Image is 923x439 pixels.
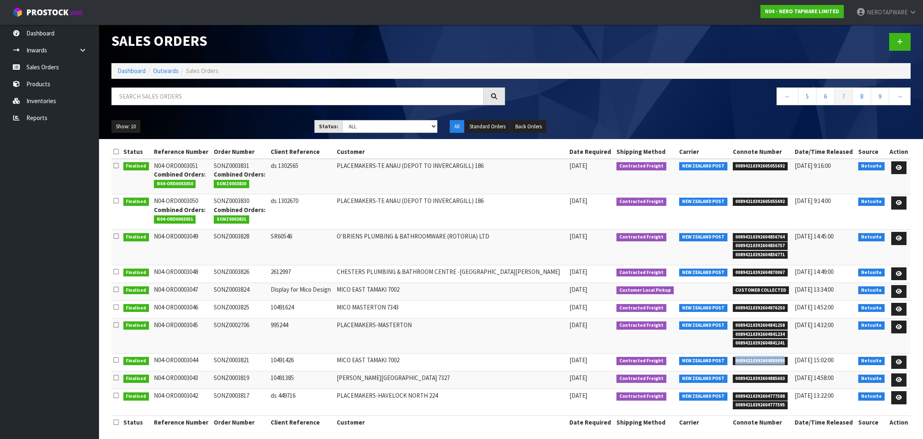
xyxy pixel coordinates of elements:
span: Contracted Freight [616,269,666,277]
span: [DATE] 15:02:00 [795,356,833,364]
span: [DATE] 14:32:00 [795,321,833,329]
span: NEW ZEALAND POST [679,375,727,383]
span: ProStock [26,7,68,18]
span: 00894210392604876250 [733,304,788,312]
th: Connote Number [731,145,793,158]
td: N04-ORD0003049 [152,230,212,265]
th: Action [888,415,911,429]
span: 00894210392604856771 [733,251,788,259]
span: [DATE] [569,303,587,311]
th: Source [856,145,887,158]
td: SONZ0003819 [212,371,269,389]
span: [DATE] 14:49:00 [795,268,833,276]
strong: N04 - NERO TAPWARE LIMITED [765,8,839,15]
img: cube-alt.png [12,7,23,17]
a: ← [777,87,798,105]
span: [DATE] 14:58:00 [795,374,833,382]
span: Netsuite [858,269,885,277]
strong: Combined Orders: [154,206,205,214]
span: Netsuite [858,198,885,206]
td: 2612997 [269,265,335,283]
th: Date Required [567,145,614,158]
span: 00894210392604889090 [733,357,788,365]
span: [DATE] [569,286,587,293]
td: N04-ORD0003046 [152,300,212,318]
td: SONZ0002706 [212,318,269,354]
input: Search sales orders [111,87,484,105]
td: ds 1302565 [269,159,335,194]
span: Contracted Freight [616,321,666,330]
td: MICO MASTERTON 7343 [335,300,567,318]
span: [DATE] 13:22:00 [795,392,833,399]
strong: Combined Orders: [154,170,205,178]
span: 00894210392604777588 [733,392,788,401]
span: Finalised [123,304,149,312]
span: 00894210392604885603 [733,375,788,383]
td: [PERSON_NAME][GEOGRAPHIC_DATA] 7327 [335,371,567,389]
td: SONZ0003824 [212,283,269,300]
td: SONZ0003821 [212,354,269,371]
td: N04-ORD0003045 [152,318,212,354]
h1: Sales Orders [111,33,505,49]
span: Contracted Freight [616,375,666,383]
td: PLACEMAKERS-TE ANAU (DEPOT TO INVERCARGILL) 186 [335,194,567,230]
th: Reference Number [152,415,212,429]
span: [DATE] [569,356,587,364]
td: N04-ORD0003047 [152,283,212,300]
span: [DATE] [569,232,587,240]
span: Netsuite [858,392,885,401]
td: SONZ0003830 [212,194,269,230]
span: Netsuite [858,304,885,312]
span: [DATE] 14:52:00 [795,303,833,311]
th: Date/Time Released [793,145,857,158]
th: Carrier [677,415,731,429]
a: 7 [834,87,853,105]
span: [DATE] [569,162,587,170]
span: Finalised [123,392,149,401]
td: N04-ORD0003043 [152,371,212,389]
th: Source [856,415,887,429]
span: [DATE] 13:34:00 [795,286,833,293]
th: Status [121,415,152,429]
th: Reference Number [152,145,212,158]
td: PLACEMAKERS-TE ANAU (DEPOT TO INVERCARGILL) 186 [335,159,567,194]
strong: Combined Orders: [214,206,265,214]
th: Carrier [677,145,731,158]
td: PLACEMAKERS-MASTERTON [335,318,567,354]
button: Back Orders [511,120,546,133]
span: Customer Local Pickup [616,286,674,295]
span: [DATE] 9:16:00 [795,162,831,170]
td: N04-ORD0003042 [152,389,212,415]
span: Contracted Freight [616,357,666,365]
button: All [450,120,464,133]
td: N04-ORD0003044 [152,354,212,371]
a: 9 [871,87,889,105]
span: Contracted Freight [616,392,666,401]
th: Shipping Method [614,415,677,429]
span: NEW ZEALAND POST [679,162,727,170]
button: Standard Orders [465,120,510,133]
th: Action [888,145,911,158]
th: Status [121,145,152,158]
td: MICO EAST TAMAKI 7002 [335,354,567,371]
span: Contracted Freight [616,162,666,170]
td: 995244 [269,318,335,354]
th: Date/Time Released [793,415,857,429]
span: Finalised [123,198,149,206]
span: NEROTAPWARE [867,8,908,16]
a: 8 [852,87,871,105]
span: Contracted Freight [616,233,666,241]
span: 00894210392604870067 [733,269,788,277]
td: SONZ0003825 [212,300,269,318]
span: [DATE] [569,374,587,382]
th: Date Required [567,415,614,429]
span: SONZ0003831 [214,215,249,224]
td: 10491624 [269,300,335,318]
th: Customer [335,415,567,429]
a: Dashboard [118,67,146,75]
span: NEW ZEALAND POST [679,321,727,330]
span: 00894210392604856757 [733,242,788,250]
td: 10491385 [269,371,335,389]
span: Finalised [123,233,149,241]
td: N04-ORD0003051 [152,159,212,194]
